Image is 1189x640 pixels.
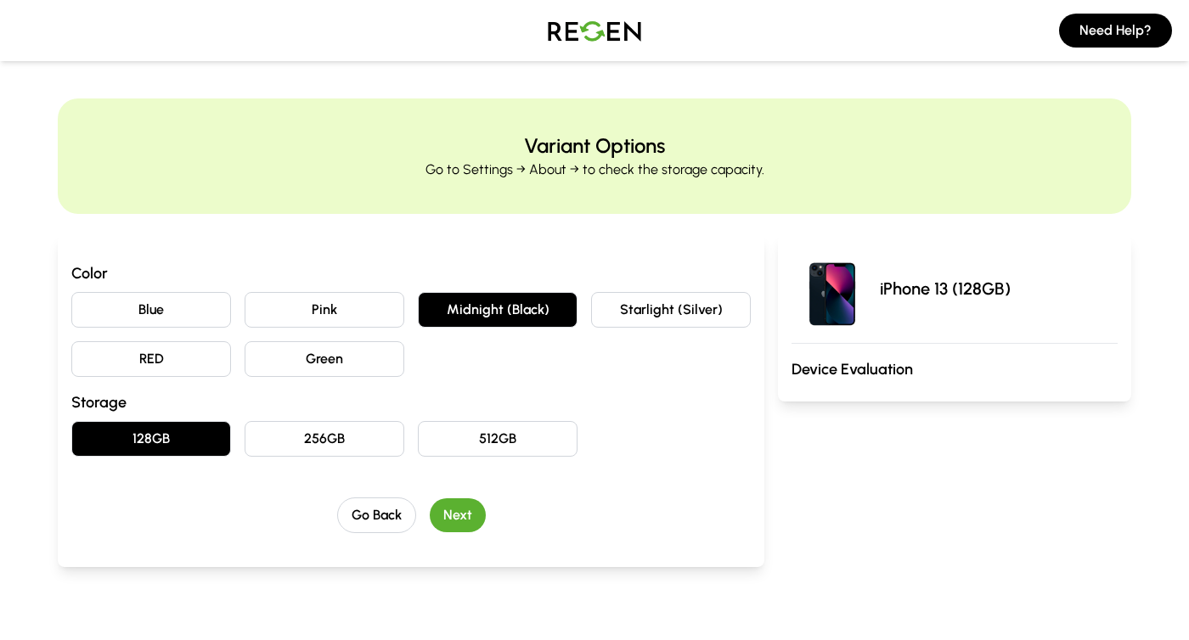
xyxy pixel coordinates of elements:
button: 512GB [418,421,578,457]
button: Go Back [337,497,416,533]
button: 256GB [245,421,404,457]
button: Starlight (Silver) [591,292,751,328]
button: Green [245,341,404,377]
h3: Color [71,261,751,285]
button: Next [430,498,486,532]
img: iPhone 13 [792,248,873,329]
h3: Storage [71,390,751,414]
button: RED [71,341,231,377]
p: iPhone 13 (128GB) [880,277,1011,300]
button: Blue [71,292,231,328]
p: Go to Settings → About → to check the storage capacity. [425,160,764,180]
button: 128GB [71,421,231,457]
button: Pink [245,292,404,328]
button: Need Help? [1059,14,1172,48]
img: Logo [535,7,654,54]
h2: Variant Options [524,132,665,160]
h3: Device Evaluation [792,357,1118,381]
button: Midnight (Black) [418,292,578,328]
